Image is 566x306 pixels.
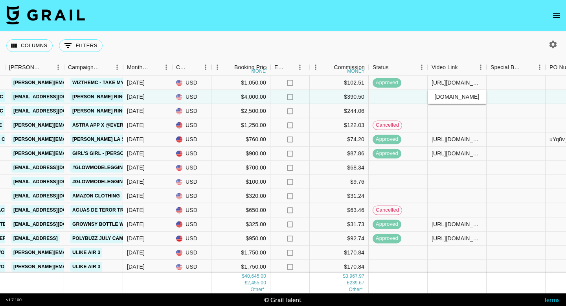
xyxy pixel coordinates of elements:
[172,246,211,260] div: USD
[127,263,145,271] div: Jul '25
[127,164,145,171] div: Jul '25
[211,133,270,147] div: $760.00
[127,234,145,242] div: Jul '25
[252,69,269,74] div: money
[127,93,145,101] div: Jul '25
[127,149,145,157] div: Jul '25
[172,161,211,175] div: USD
[428,60,487,75] div: Video Link
[11,177,99,187] a: [EMAIL_ADDRESS][DOMAIN_NAME]
[172,147,211,161] div: USD
[211,76,270,90] div: $1,050.00
[244,280,247,286] div: £
[11,120,140,130] a: [PERSON_NAME][EMAIL_ADDRESS][DOMAIN_NAME]
[189,62,200,73] button: Sort
[172,104,211,118] div: USD
[373,221,401,228] span: approved
[211,189,270,203] div: $320.00
[373,235,401,242] span: approved
[172,118,211,133] div: USD
[176,60,189,75] div: Currency
[70,177,214,187] a: #GLOWMODEleggings CoreHold Leggings Campaign
[264,296,301,304] div: © Grail Talent
[234,60,269,75] div: Booking Price
[172,133,211,147] div: USD
[223,62,234,73] button: Sort
[310,246,369,260] div: $170.84
[349,280,364,286] div: 239.67
[70,163,214,173] a: #GLOWMODEleggings CoreHold Leggings Campaign
[373,150,401,157] span: approved
[5,60,64,75] div: Booker
[487,60,546,75] div: Special Booking Type
[310,232,369,246] div: $92.74
[172,189,211,203] div: USD
[349,287,363,292] span: € 54.47
[70,191,122,201] a: Amazon Clothing
[211,175,270,189] div: $100.00
[347,69,365,74] div: money
[127,206,145,214] div: Jul '25
[149,62,160,73] button: Sort
[310,118,369,133] div: $122.03
[310,203,369,218] div: $63.46
[211,260,270,274] div: $1,750.00
[211,90,270,104] div: $4,000.00
[373,60,389,75] div: Status
[11,106,99,116] a: [EMAIL_ADDRESS][DOMAIN_NAME]
[127,135,145,143] div: Jul '25
[11,163,99,173] a: [EMAIL_ADDRESS][DOMAIN_NAME]
[70,248,102,258] a: Ulike Air 3
[172,90,211,104] div: USD
[432,60,458,75] div: Video Link
[211,104,270,118] div: $2,500.00
[310,218,369,232] div: $31.73
[250,287,265,292] span: € 558.00
[211,232,270,246] div: $950.00
[70,219,143,229] a: Grownsy Bottle Washer
[11,234,60,243] a: [EMAIL_ADDRESS]
[127,79,145,87] div: Jul '25
[373,136,401,143] span: approved
[11,92,99,102] a: [EMAIL_ADDRESS][DOMAIN_NAME]
[534,61,546,73] button: Menu
[389,62,400,73] button: Sort
[549,8,564,24] button: open drawer
[70,205,133,215] a: Aguas De Teror Trail
[432,135,482,143] div: https://www.tiktok.com/@every1luvsmia._/video/7534116584470744350?_r=1&_t=ZP-8yYKyCsOBBf
[11,262,140,272] a: [PERSON_NAME][EMAIL_ADDRESS][DOMAIN_NAME]
[310,147,369,161] div: $87.86
[11,205,99,215] a: [EMAIL_ADDRESS][DOMAIN_NAME]
[11,78,180,88] a: [PERSON_NAME][EMAIL_ADDRESS][PERSON_NAME][DOMAIN_NAME]
[200,61,211,73] button: Menu
[416,61,428,73] button: Menu
[127,220,145,228] div: Jul '25
[369,60,428,75] div: Status
[373,79,401,87] span: approved
[270,60,310,75] div: Expenses: Remove Commission?
[523,62,534,73] button: Sort
[244,273,266,280] div: 40,645.00
[373,206,402,214] span: cancelled
[432,79,482,87] div: https://www.tiktok.com/@sofiachaparrorr/video/7531383488805752086
[70,106,187,116] a: [PERSON_NAME] Ring x @sofiachaparrorr
[127,249,145,256] div: Jul '25
[345,273,364,280] div: 3,967.97
[172,175,211,189] div: USD
[323,62,334,73] button: Sort
[70,234,140,243] a: PolyBuzz July Campaign
[172,76,211,90] div: USD
[458,62,469,73] button: Sort
[347,280,350,286] div: £
[310,90,369,104] div: $390.50
[123,60,172,75] div: Month Due
[111,61,123,73] button: Menu
[160,61,172,73] button: Menu
[6,6,85,24] img: Grail Talent
[211,246,270,260] div: $1,750.00
[310,61,322,73] button: Menu
[70,120,157,130] a: Astra App x @every1luvsmia._
[211,61,223,73] button: Menu
[247,280,266,286] div: 2,455.00
[294,61,306,73] button: Menu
